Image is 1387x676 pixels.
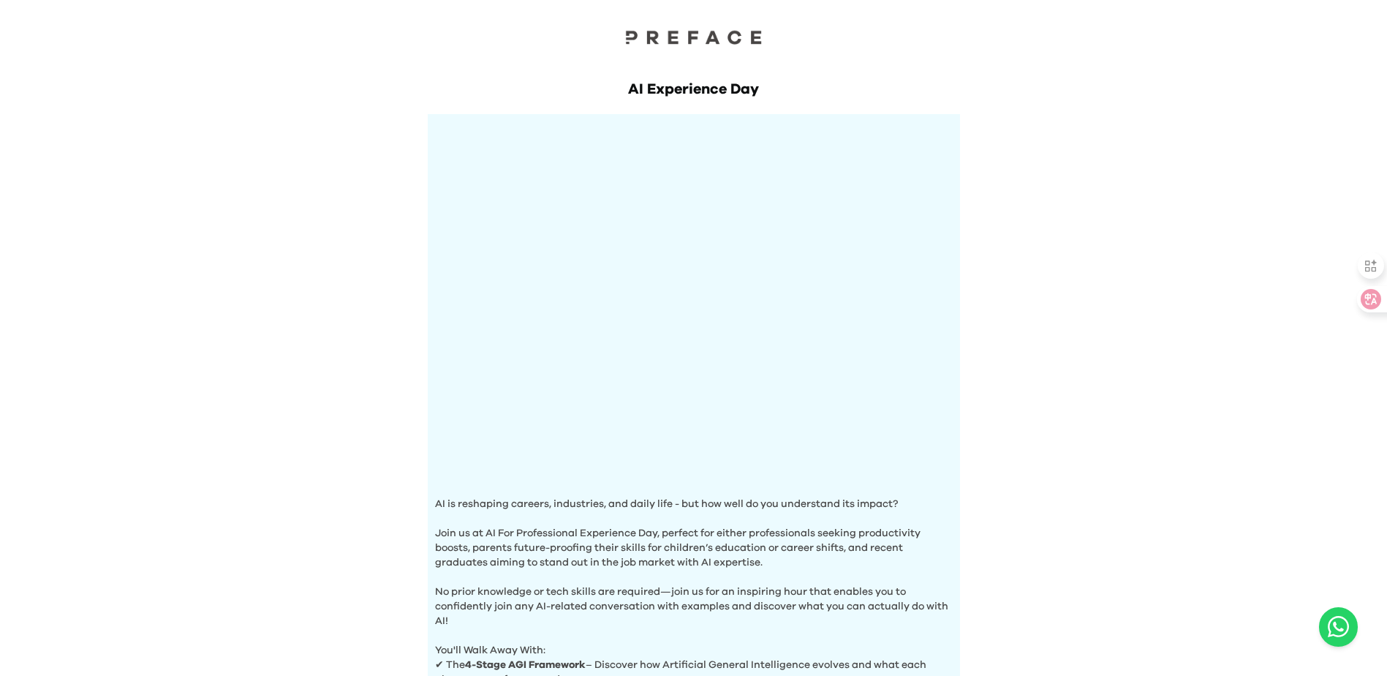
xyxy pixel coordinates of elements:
[435,628,953,658] p: You'll Walk Away With:
[621,29,767,50] a: Preface Logo
[1319,607,1358,647] button: Open WhatsApp chat
[435,570,953,628] p: No prior knowledge or tech skills are required—join us for an inspiring hour that enables you to ...
[428,79,960,99] h1: AI Experience Day
[435,497,953,511] p: AI is reshaping careers, industries, and daily life - but how well do you understand its impact?
[621,29,767,45] img: Preface Logo
[435,129,953,474] img: Hero Image
[465,660,586,670] b: 4-Stage AGI Framework
[435,511,953,570] p: Join us at AI For Professional Experience Day, perfect for either professionals seeking productiv...
[1319,607,1358,647] a: Chat with us on WhatsApp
